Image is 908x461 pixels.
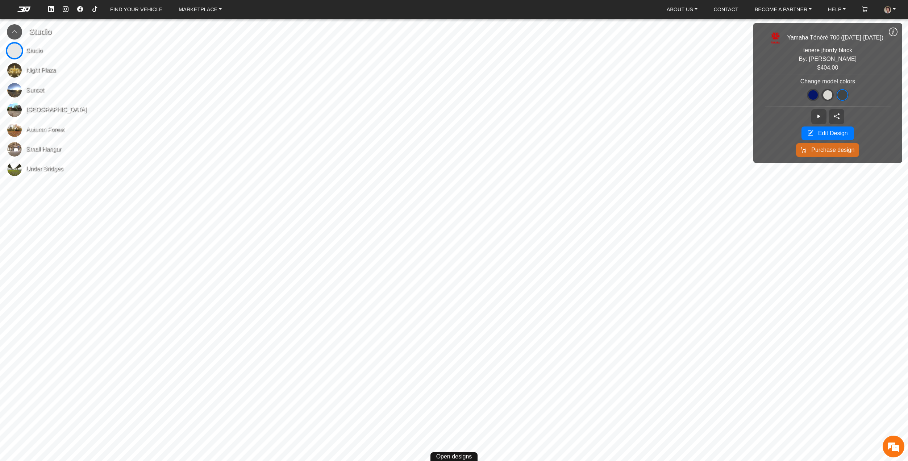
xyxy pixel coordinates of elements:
a: HELP [825,3,849,16]
button: Share design [829,109,844,124]
a: CONTACT [711,3,741,16]
button: Purchase design [796,143,859,157]
span: Under Bridges [26,165,63,173]
img: Abandoned Street [7,103,22,117]
span: Purchase design [811,146,854,154]
span: Open designs [436,452,472,461]
span: Sunset [26,86,44,95]
a: MARKETPLACE [176,3,225,16]
a: FIND YOUR VEHICLE [107,3,165,16]
span: Night Plaza [26,66,56,75]
span: [GEOGRAPHIC_DATA] [26,105,87,114]
img: Autumn Forest [7,122,22,137]
span: Small Hangar [26,145,61,154]
img: Night Plaza [7,63,22,78]
button: AutoRotate [811,109,826,124]
span: Edit Design [818,129,848,138]
a: BECOME A PARTNER [752,3,815,16]
img: Under Bridges [7,162,22,176]
img: Sunset [7,83,22,97]
img: Studio [7,43,22,58]
img: Small Hangar [7,142,22,157]
a: ABOUT US [664,3,700,16]
button: Edit Design [801,126,854,140]
span: Studio [26,46,42,55]
span: Autumn Forest [26,125,64,134]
